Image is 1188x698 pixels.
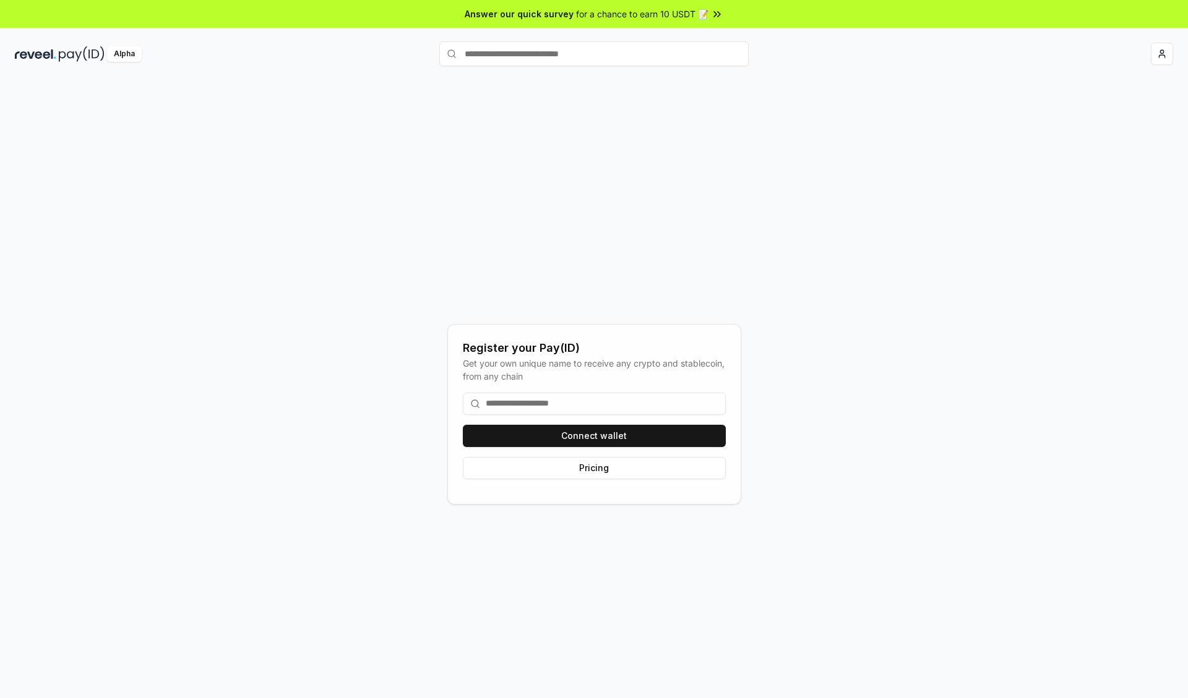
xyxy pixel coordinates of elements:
div: Alpha [107,46,142,62]
div: Get your own unique name to receive any crypto and stablecoin, from any chain [463,357,726,383]
span: for a chance to earn 10 USDT 📝 [576,7,708,20]
div: Register your Pay(ID) [463,339,726,357]
button: Connect wallet [463,425,726,447]
img: reveel_dark [15,46,56,62]
button: Pricing [463,457,726,479]
span: Answer our quick survey [465,7,574,20]
img: pay_id [59,46,105,62]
